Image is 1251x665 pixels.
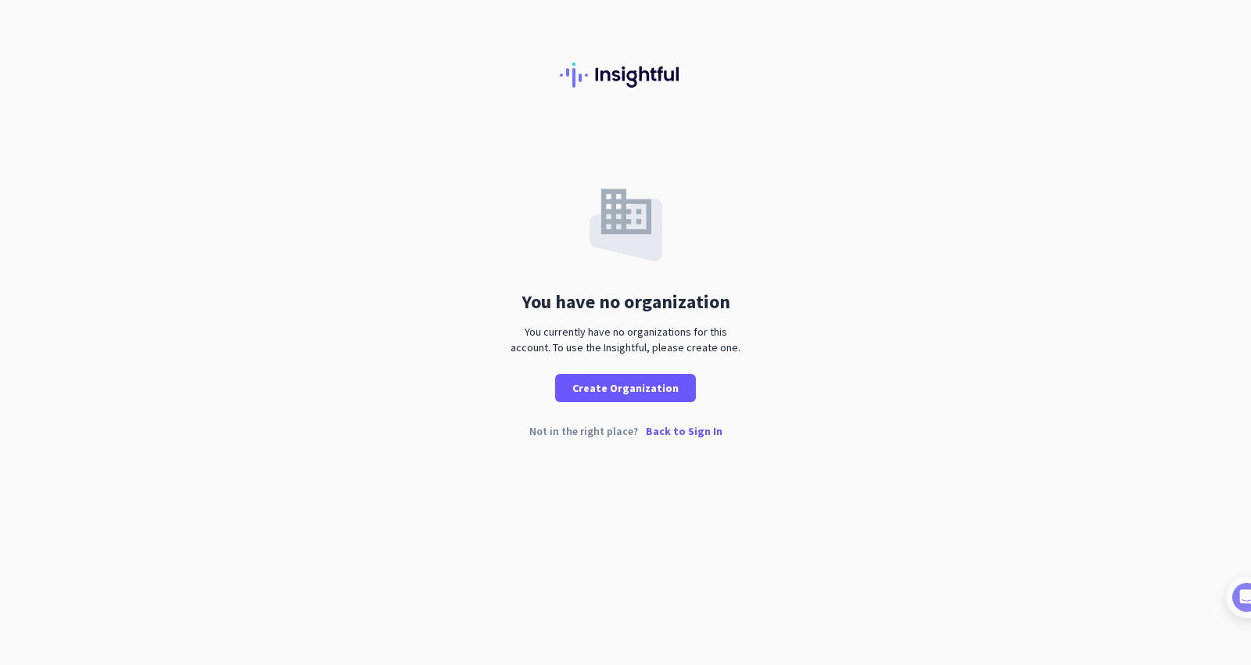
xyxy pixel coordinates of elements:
[555,374,696,402] button: Create Organization
[646,426,722,437] p: Back to Sign In
[560,63,691,88] img: Insightful
[572,380,679,396] span: Create Organization
[504,324,747,355] div: You currently have no organizations for this account. To use the Insightful, please create one.
[522,293,730,311] div: You have no organization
